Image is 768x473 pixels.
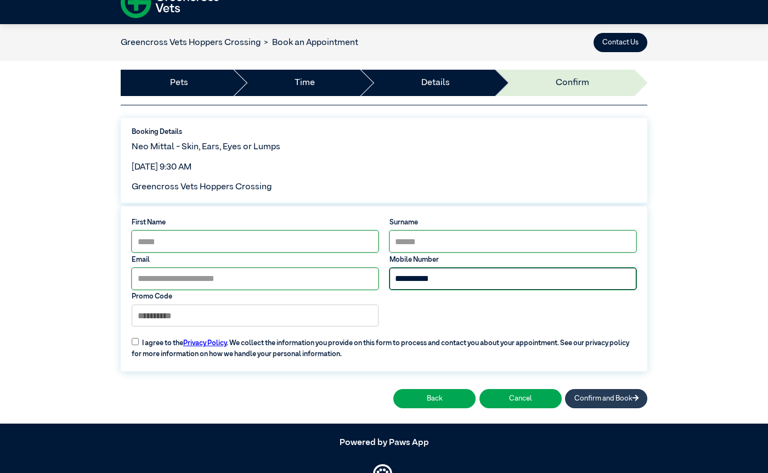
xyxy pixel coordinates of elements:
button: Contact Us [594,33,647,52]
li: Book an Appointment [261,36,358,49]
button: Confirm and Book [565,389,647,408]
span: Neo Mittal - Skin, Ears, Eyes or Lumps [132,143,280,151]
nav: breadcrumb [121,36,358,49]
label: I agree to the . We collect the information you provide on this form to process and contact you a... [126,331,641,359]
label: Promo Code [132,291,379,302]
label: Email [132,255,379,265]
a: Details [421,76,450,89]
label: Surname [389,217,636,228]
a: Privacy Policy [183,340,227,347]
label: Booking Details [132,127,636,137]
span: Greencross Vets Hoppers Crossing [132,183,272,192]
label: First Name [132,217,379,228]
h5: Powered by Paws App [121,438,647,448]
a: Greencross Vets Hoppers Crossing [121,38,261,47]
span: [DATE] 9:30 AM [132,163,191,172]
a: Time [295,76,315,89]
label: Mobile Number [389,255,636,265]
a: Pets [170,76,188,89]
button: Cancel [479,389,562,408]
input: I agree to thePrivacy Policy. We collect the information you provide on this form to process and ... [132,338,139,345]
button: Back [393,389,476,408]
